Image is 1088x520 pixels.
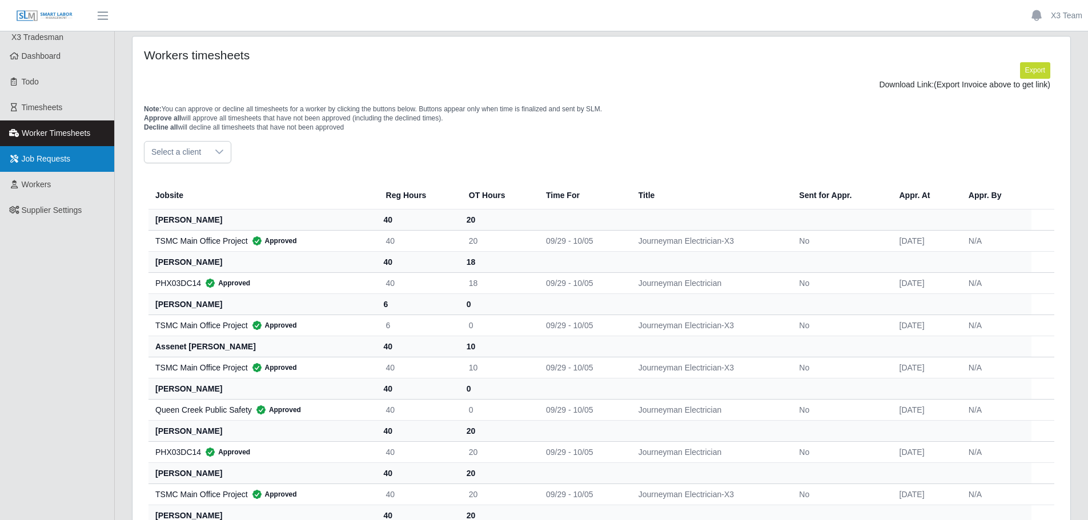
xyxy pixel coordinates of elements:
[148,420,377,441] th: [PERSON_NAME]
[22,180,51,189] span: Workers
[248,320,297,331] span: Approved
[790,272,890,293] td: No
[460,230,537,251] td: 20
[148,251,377,272] th: [PERSON_NAME]
[155,320,368,331] div: TSMC Main Office Project
[11,33,63,42] span: X3 Tradesman
[959,441,1032,462] td: N/A
[460,272,537,293] td: 18
[890,315,959,336] td: [DATE]
[629,357,790,378] td: Journeyman Electrician-X3
[377,357,460,378] td: 40
[790,357,890,378] td: No
[790,483,890,505] td: No
[460,420,537,441] th: 20
[959,399,1032,420] td: N/A
[377,420,460,441] th: 40
[629,182,790,209] th: Title
[22,154,71,163] span: Job Requests
[790,230,890,251] td: No
[537,357,629,378] td: 09/29 - 10/05
[377,272,460,293] td: 40
[148,462,377,483] th: [PERSON_NAME]
[377,251,460,272] th: 40
[537,399,629,420] td: 09/29 - 10/05
[629,230,790,251] td: Journeyman Electrician-X3
[460,315,537,336] td: 0
[148,378,377,399] th: [PERSON_NAME]
[890,357,959,378] td: [DATE]
[377,336,460,357] th: 40
[155,489,368,500] div: TSMC Main Office Project
[790,182,890,209] th: Sent for Appr.
[1020,62,1050,78] button: Export
[377,209,460,230] th: 40
[890,399,959,420] td: [DATE]
[248,362,297,373] span: Approved
[537,182,629,209] th: Time For
[537,441,629,462] td: 09/29 - 10/05
[890,483,959,505] td: [DATE]
[377,441,460,462] td: 40
[201,446,250,458] span: Approved
[460,399,537,420] td: 0
[629,315,790,336] td: Journeyman Electrician-X3
[959,483,1032,505] td: N/A
[790,441,890,462] td: No
[959,315,1032,336] td: N/A
[148,293,377,315] th: [PERSON_NAME]
[537,315,629,336] td: 09/29 - 10/05
[144,123,178,131] span: Decline all
[377,378,460,399] th: 40
[144,48,515,62] h4: Workers timesheets
[148,209,377,230] th: [PERSON_NAME]
[22,103,63,112] span: Timesheets
[460,293,537,315] th: 0
[377,462,460,483] th: 40
[959,182,1032,209] th: Appr. By
[248,489,297,500] span: Approved
[377,230,460,251] td: 40
[460,336,537,357] th: 10
[16,10,73,22] img: SLM Logo
[959,230,1032,251] td: N/A
[790,315,890,336] td: No
[155,404,368,416] div: Queen Creek Public Safety
[248,235,297,247] span: Approved
[629,399,790,420] td: Journeyman Electrician
[22,128,90,138] span: Worker Timesheets
[537,272,629,293] td: 09/29 - 10/05
[377,315,460,336] td: 6
[155,235,368,247] div: TSMC Main Office Project
[377,483,460,505] td: 40
[22,205,82,215] span: Supplier Settings
[460,462,537,483] th: 20
[537,483,629,505] td: 09/29 - 10/05
[959,357,1032,378] td: N/A
[537,230,629,251] td: 09/29 - 10/05
[890,272,959,293] td: [DATE]
[460,441,537,462] td: 20
[890,182,959,209] th: Appr. At
[148,182,377,209] th: Jobsite
[144,104,1059,132] p: You can approve or decline all timesheets for a worker by clicking the buttons below. Buttons app...
[144,114,181,122] span: Approve all
[155,362,368,373] div: TSMC Main Office Project
[377,182,460,209] th: Reg Hours
[144,105,162,113] span: Note:
[155,277,368,289] div: PHX03DC14
[460,251,537,272] th: 18
[629,483,790,505] td: Journeyman Electrician-X3
[155,446,368,458] div: PHX03DC14
[148,336,377,357] th: assenet [PERSON_NAME]
[144,142,208,163] span: Select a client
[377,399,460,420] td: 40
[460,182,537,209] th: OT Hours
[460,357,537,378] td: 10
[629,272,790,293] td: Journeyman Electrician
[790,399,890,420] td: No
[629,441,790,462] td: Journeyman Electrician
[1051,10,1082,22] a: X3 Team
[959,272,1032,293] td: N/A
[890,230,959,251] td: [DATE]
